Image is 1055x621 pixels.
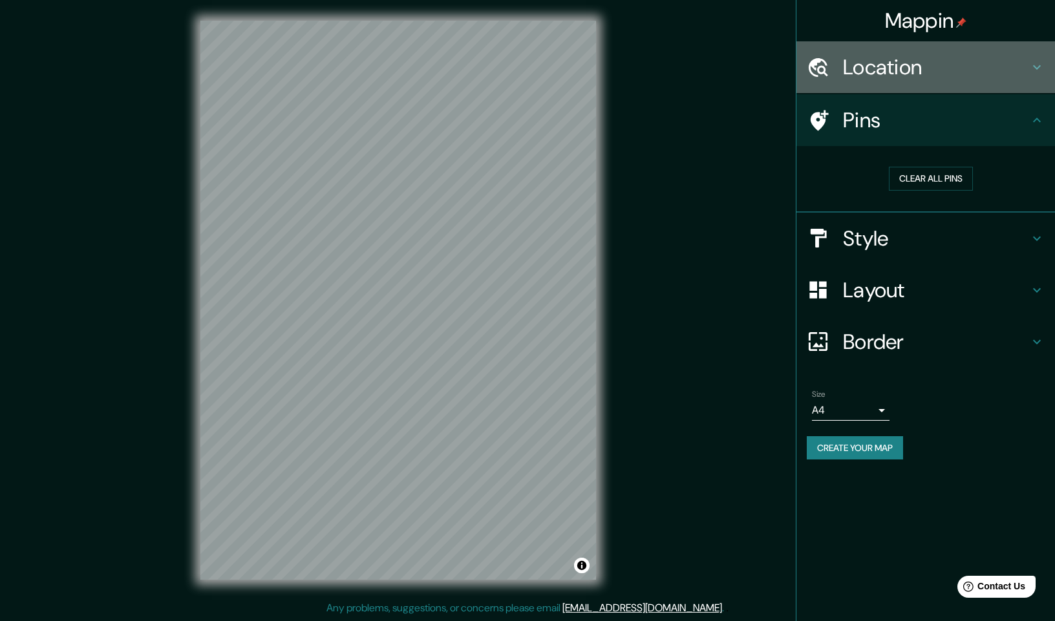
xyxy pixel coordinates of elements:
label: Size [812,388,826,399]
button: Create your map [807,436,903,460]
div: . [726,600,729,616]
a: [EMAIL_ADDRESS][DOMAIN_NAME] [562,601,722,615]
button: Toggle attribution [574,558,590,573]
div: Location [796,41,1055,93]
div: Pins [796,94,1055,146]
button: Clear all pins [889,167,973,191]
h4: Location [843,54,1029,80]
h4: Border [843,329,1029,355]
h4: Style [843,226,1029,251]
div: . [724,600,726,616]
h4: Mappin [885,8,967,34]
h4: Pins [843,107,1029,133]
p: Any problems, suggestions, or concerns please email . [326,600,724,616]
div: Layout [796,264,1055,316]
img: pin-icon.png [956,17,966,28]
canvas: Map [200,21,596,580]
h4: Layout [843,277,1029,303]
div: Border [796,316,1055,368]
div: Style [796,213,1055,264]
div: A4 [812,400,890,421]
iframe: Help widget launcher [940,571,1041,607]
